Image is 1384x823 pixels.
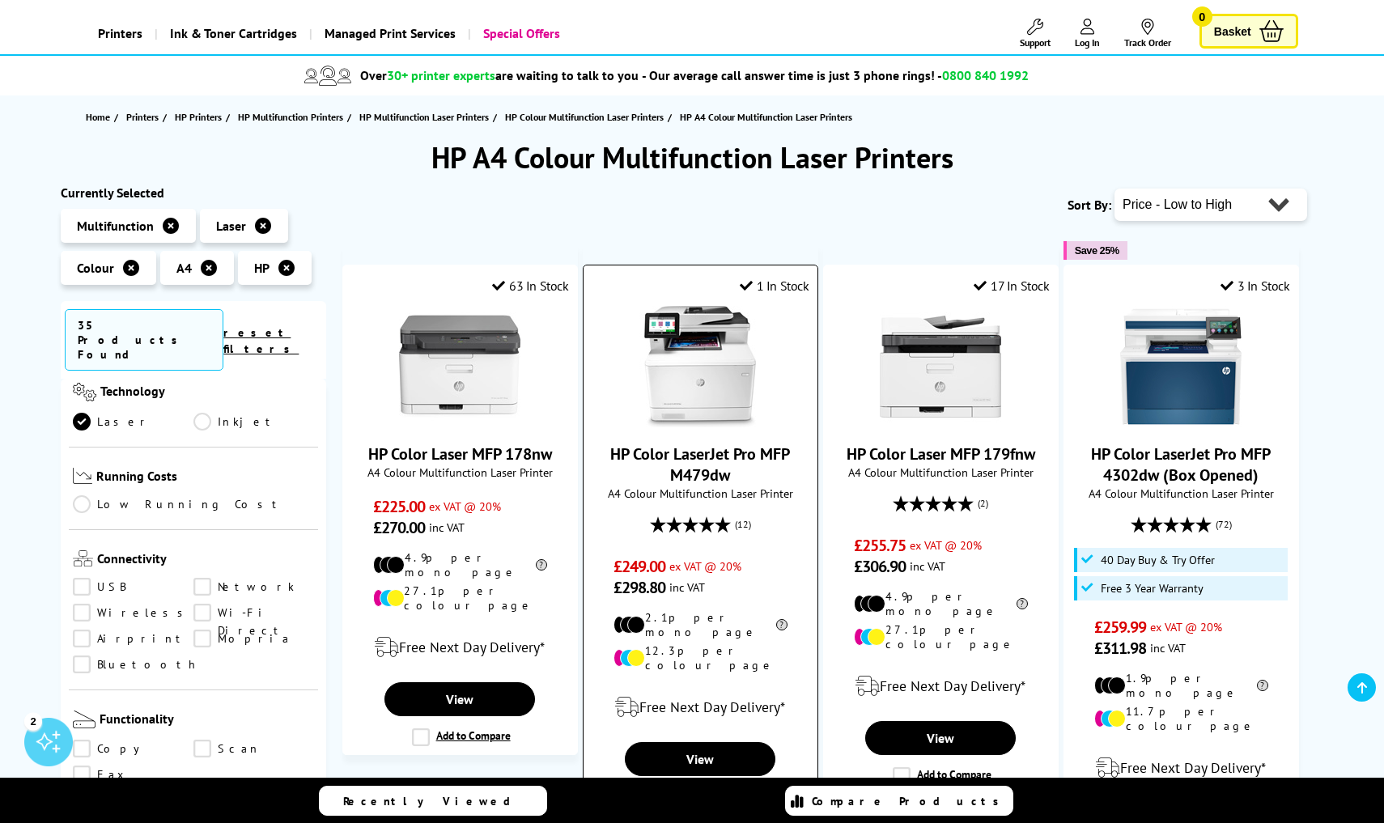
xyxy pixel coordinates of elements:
img: Running Costs [73,468,92,485]
a: Laser [73,413,193,431]
span: 40 Day Buy & Try Offer [1101,554,1215,566]
span: £270.00 [373,517,426,538]
a: HP Color Laser MFP 179fnw [880,414,1001,431]
span: Connectivity [97,550,314,570]
span: Basket [1214,20,1251,42]
a: HP Multifunction Laser Printers [359,108,493,125]
a: Airprint [73,630,193,647]
img: Technology [73,383,96,401]
a: Compare Products [785,786,1013,816]
span: Free 3 Year Warranty [1101,582,1204,595]
a: View [865,721,1016,755]
li: 27.1p per colour page [373,583,547,613]
span: 0 [1192,6,1212,27]
span: A4 Colour Multifunction Laser Printer [832,465,1050,480]
span: ex VAT @ 20% [669,558,741,574]
a: Low Running Cost [73,495,314,513]
a: HP Multifunction Printers [238,108,347,125]
div: 1 In Stock [740,278,809,294]
span: 0800 840 1992 [942,67,1029,83]
span: inc VAT [910,558,945,574]
a: HP Color LaserJet Pro MFP M479dw [639,414,761,431]
span: £249.00 [613,556,666,577]
a: HP Color LaserJet Pro MFP 4302dw (Box Opened) [1091,443,1271,486]
label: Add to Compare [893,767,991,785]
img: HP Color Laser MFP 178nw [399,306,520,427]
span: Log In [1075,36,1100,49]
a: HP Color Laser MFP 179fnw [847,443,1035,465]
span: Over are waiting to talk to you [360,67,639,83]
span: £298.80 [613,577,666,598]
a: Inkjet [193,413,314,431]
span: £306.90 [854,556,906,577]
span: ex VAT @ 20% [1150,619,1222,634]
span: Functionality [100,711,314,732]
a: Wireless [73,604,193,621]
li: 11.7p per colour page [1094,704,1268,733]
span: £259.99 [1094,617,1147,638]
span: Colour [77,260,114,276]
span: £255.75 [854,535,906,556]
h1: HP A4 Colour Multifunction Laser Printers [61,138,1323,176]
span: Save 25% [1075,244,1119,257]
a: Log In [1075,19,1100,49]
div: 3 In Stock [1221,278,1290,294]
a: Ink & Toner Cartridges [155,13,309,54]
span: HP [254,260,270,276]
span: £225.00 [373,496,426,517]
span: ex VAT @ 20% [910,537,982,553]
span: Ink & Toner Cartridges [170,13,297,54]
span: (72) [1216,509,1232,540]
a: Special Offers [468,13,572,54]
li: 4.9p per mono page [854,589,1028,618]
a: Recently Viewed [319,786,547,816]
span: Laser [216,218,246,234]
div: 17 In Stock [974,278,1049,294]
div: modal_delivery [351,625,569,670]
li: 1.9p per mono page [1094,671,1268,700]
a: USB [73,578,193,596]
label: Add to Compare [412,728,511,746]
a: HP Printers [175,108,226,125]
div: modal_delivery [592,685,809,730]
a: HP Color Laser MFP 178nw [399,414,520,431]
span: Sort By: [1068,197,1111,213]
span: (12) [735,509,751,540]
a: View [384,682,535,716]
span: HP Multifunction Printers [238,108,343,125]
a: Network [193,578,314,596]
li: 27.1p per colour page [854,622,1028,651]
a: Printers [126,108,163,125]
span: Running Costs [96,468,314,488]
li: 4.9p per mono page [373,550,547,579]
span: £311.98 [1094,638,1147,659]
span: A4 Colour Multifunction Laser Printer [351,465,569,480]
span: 35 Products Found [65,309,223,371]
span: (2) [978,488,988,519]
span: inc VAT [669,579,705,595]
img: HP Color LaserJet Pro MFP M479dw [639,306,761,427]
li: 2.1p per mono page [613,610,788,639]
a: HP Color LaserJet Pro MFP 4302dw (Box Opened) [1120,414,1242,431]
a: HP Color LaserJet Pro MFP M479dw [610,443,790,486]
a: Fax [73,766,193,783]
img: HP Color Laser MFP 179fnw [880,306,1001,427]
a: Track Order [1124,19,1171,49]
a: HP Colour Multifunction Laser Printers [505,108,668,125]
div: 63 In Stock [492,278,568,294]
a: Bluetooth [73,655,199,673]
button: Save 25% [1063,241,1127,260]
span: Multifunction [77,218,154,234]
span: HP Colour Multifunction Laser Printers [505,108,664,125]
div: 2 [24,712,42,730]
div: modal_delivery [1072,745,1290,791]
a: Basket 0 [1199,14,1298,49]
span: inc VAT [1150,640,1186,655]
span: Technology [100,383,314,405]
span: A4 Colour Multifunction Laser Printer [1072,486,1290,501]
a: Support [1020,19,1051,49]
li: 12.3p per colour page [613,643,788,672]
span: Printers [126,108,159,125]
div: Currently Selected [61,185,326,201]
span: Compare Products [812,794,1008,808]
